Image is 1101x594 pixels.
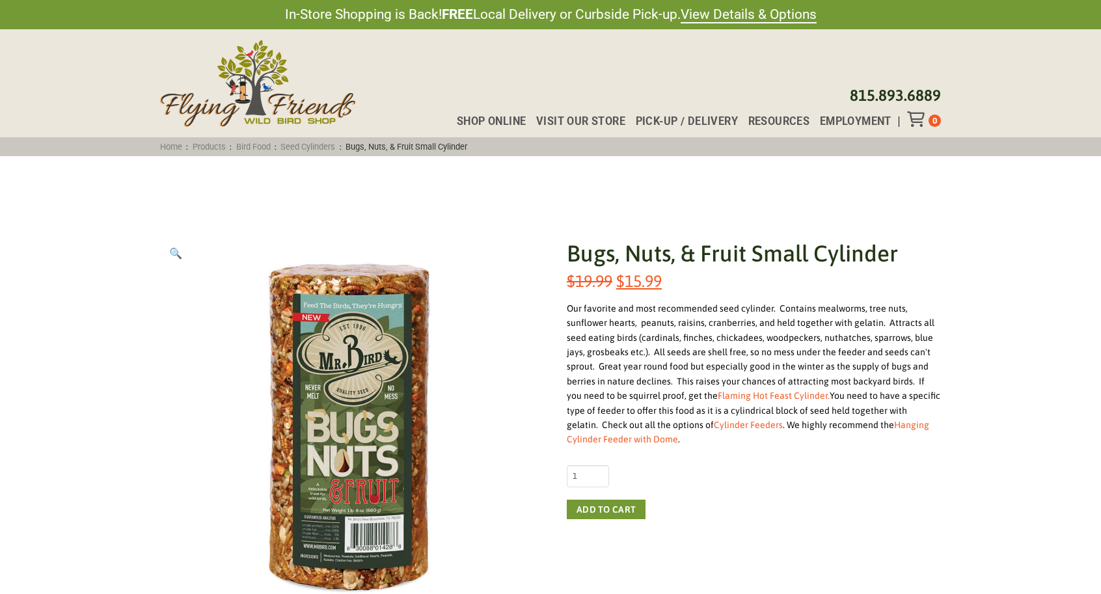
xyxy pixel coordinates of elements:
h1: Bugs, Nuts, & Fruit Small Cylinder [567,237,941,269]
a: Cylinder Feeders [714,420,783,430]
bdi: 15.99 [616,271,662,290]
span: $ [616,271,625,290]
a: View Details & Options [681,7,817,23]
input: Product quantity [567,465,609,487]
a: Seed Cylinders [277,142,340,152]
span: Pick-up / Delivery [636,116,738,127]
span: 0 [932,116,937,126]
span: Shop Online [457,116,526,127]
a: Home [156,142,187,152]
a: Resources [738,116,809,127]
span: $ [567,271,575,290]
strong: FREE [442,7,473,22]
div: Toggle Off Canvas Content [907,111,929,127]
a: Shop Online [446,116,526,127]
div: Our favorite and most recommended seed cylinder. Contains mealworms, tree nuts, sunflower hearts,... [567,301,941,447]
span: In-Store Shopping is Back! Local Delivery or Curbside Pick-up. [285,5,817,24]
a: Pick-up / Delivery [625,116,738,127]
span: Employment [820,116,891,127]
span: Bugs, Nuts, & Fruit Small Cylinder [342,142,472,152]
span: Resources [748,116,810,127]
span: 🔍 [169,247,182,259]
a: Products [188,142,230,152]
span: Visit Our Store [536,116,625,127]
img: Flying Friends Wild Bird Shop Logo [160,40,355,127]
a: Employment [809,116,891,127]
a: Visit Our Store [526,116,625,127]
button: Add to cart [567,500,646,519]
a: Flaming Hot Feast Cylinder. [718,390,830,401]
a: Bird Food [232,142,275,152]
a: View full-screen image gallery [160,237,191,269]
bdi: 19.99 [567,271,612,290]
a: 815.893.6889 [850,87,941,104]
span: : : : : [156,142,472,152]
